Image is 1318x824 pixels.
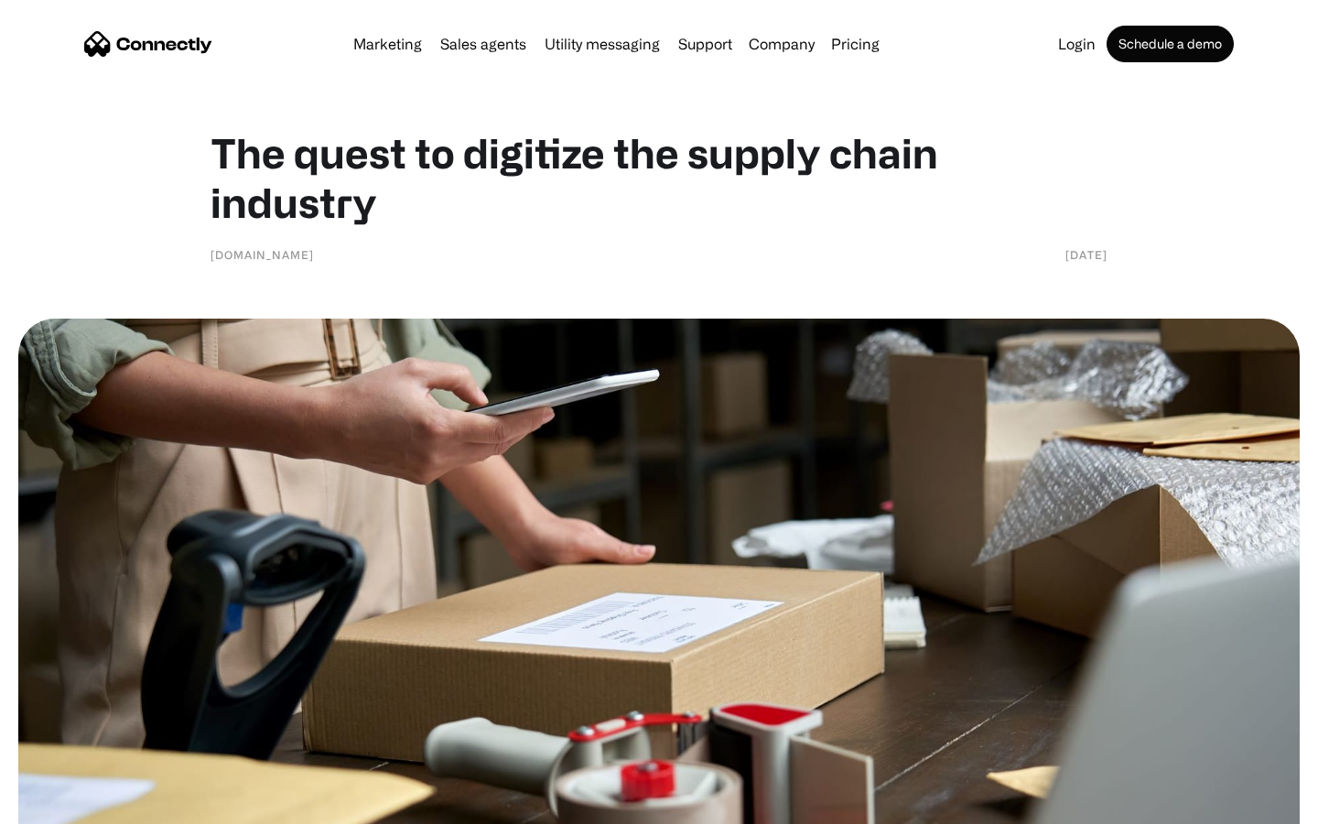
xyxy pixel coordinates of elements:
[1065,245,1107,264] div: [DATE]
[346,37,429,51] a: Marketing
[749,31,815,57] div: Company
[1051,37,1103,51] a: Login
[824,37,887,51] a: Pricing
[37,792,110,818] ul: Language list
[18,792,110,818] aside: Language selected: English
[671,37,740,51] a: Support
[1107,26,1234,62] a: Schedule a demo
[433,37,534,51] a: Sales agents
[537,37,667,51] a: Utility messaging
[211,128,1107,227] h1: The quest to digitize the supply chain industry
[211,245,314,264] div: [DOMAIN_NAME]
